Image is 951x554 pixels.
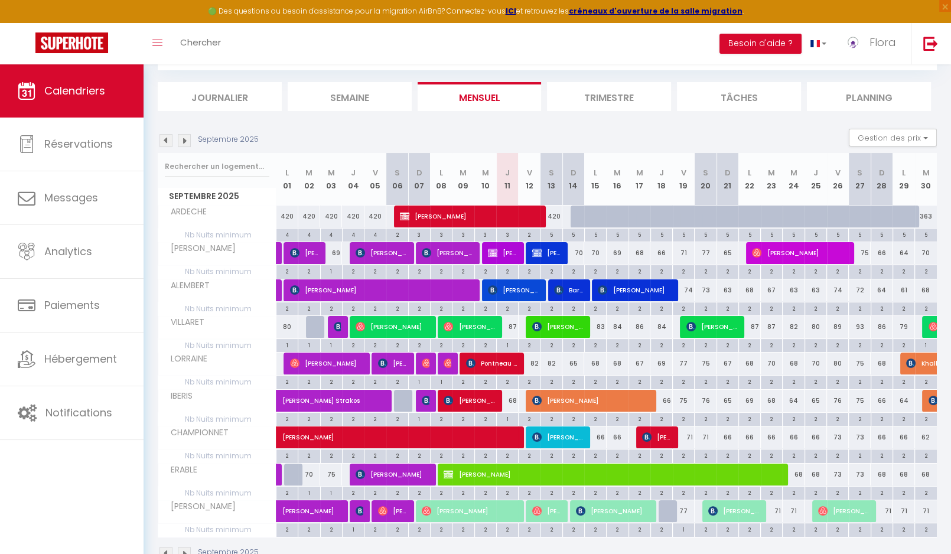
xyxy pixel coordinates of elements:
div: 80 [805,316,826,338]
div: 2 [540,339,562,350]
div: 61 [893,279,914,301]
span: [PERSON_NAME] [818,500,869,522]
div: 2 [761,302,782,314]
div: 65 [716,242,738,264]
div: 71 [673,242,695,264]
span: Réservations [44,136,113,151]
img: Super Booking [35,32,108,53]
span: [PERSON_NAME] [422,242,473,264]
span: [PERSON_NAME] [532,389,649,412]
span: [PERSON_NAME] [356,500,363,522]
div: 2 [475,339,496,350]
input: Rechercher un logement... [165,156,269,177]
th: 10 [474,153,496,206]
span: [PERSON_NAME] [356,315,428,338]
div: 2 [783,302,804,314]
a: créneaux d'ouverture de la salle migration [569,6,742,16]
div: 2 [298,302,320,314]
div: 4 [298,229,320,240]
div: 2 [915,265,937,276]
th: 24 [783,153,805,206]
div: 2 [585,302,606,314]
div: 86 [871,316,893,338]
th: 13 [540,153,562,206]
th: 20 [695,153,716,206]
span: [PERSON_NAME] [290,242,319,264]
div: 2 [607,265,628,276]
th: 05 [364,153,386,206]
div: 2 [386,265,408,276]
span: [PERSON_NAME] [576,500,649,522]
th: 14 [562,153,584,206]
div: 69 [607,242,628,264]
abbr: M [768,167,775,178]
div: 2 [321,302,342,314]
div: 2 [452,302,474,314]
div: 86 [628,316,650,338]
button: Gestion des prix [849,129,937,146]
div: 2 [364,339,386,350]
span: [PERSON_NAME] [356,463,428,485]
div: 420 [342,206,364,227]
div: 68 [915,279,937,301]
th: 15 [584,153,606,206]
abbr: S [703,167,708,178]
div: 4 [364,229,386,240]
div: 2 [409,339,430,350]
div: 5 [915,229,937,240]
div: 2 [673,339,694,350]
abbr: J [505,167,510,178]
div: 2 [651,265,672,276]
div: 75 [849,242,871,264]
div: 74 [673,279,695,301]
div: 2 [849,302,870,314]
div: 2 [761,265,782,276]
div: 3 [452,229,474,240]
div: 1 [497,339,518,350]
div: 2 [519,265,540,276]
abbr: M [305,167,312,178]
div: 2 [386,339,408,350]
span: [PERSON_NAME] [532,242,561,264]
div: 420 [320,206,342,227]
div: 5 [585,229,606,240]
th: 04 [342,153,364,206]
div: 2 [871,302,893,314]
div: 2 [695,339,716,350]
div: 63 [716,279,738,301]
div: 2 [827,265,848,276]
div: 2 [651,302,672,314]
div: 2 [409,302,430,314]
div: 77 [695,242,716,264]
a: Chercher [171,23,230,64]
div: 87 [738,316,760,338]
div: 2 [871,265,893,276]
span: [PERSON_NAME] Strakos [282,383,418,406]
div: 2 [364,302,386,314]
span: Hébergement [44,351,117,366]
abbr: V [527,167,532,178]
abbr: L [439,167,443,178]
div: 2 [343,302,364,314]
div: 68 [628,242,650,264]
div: 2 [409,265,430,276]
div: 5 [827,229,848,240]
div: 2 [629,339,650,350]
span: [PERSON_NAME] [378,500,407,522]
div: 64 [893,242,914,264]
div: 63 [783,279,805,301]
div: 2 [386,229,408,240]
img: logout [923,36,938,51]
div: 2 [915,302,937,314]
th: 12 [519,153,540,206]
span: [PERSON_NAME] [356,242,406,264]
div: 2 [629,302,650,314]
span: Flora [869,35,896,50]
div: 66 [871,242,893,264]
span: [PERSON_NAME] [282,420,581,442]
div: 2 [651,339,672,350]
div: 83 [584,316,606,338]
span: Messages [44,190,98,205]
iframe: Chat [901,501,942,545]
abbr: D [416,167,422,178]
